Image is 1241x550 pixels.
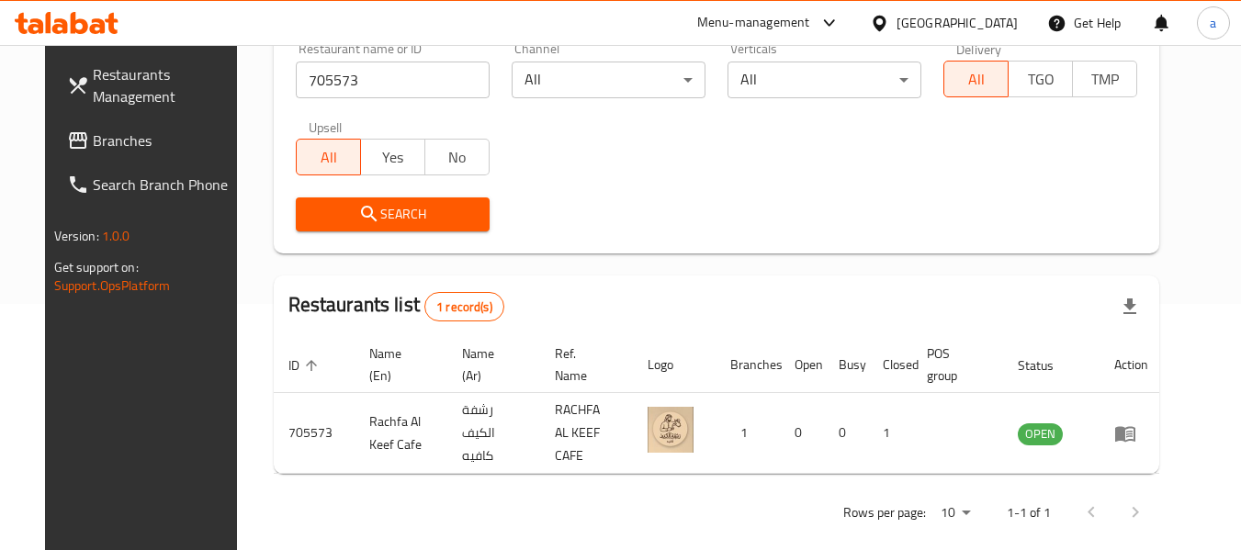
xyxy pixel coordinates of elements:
span: ID [288,354,323,376]
div: All [728,62,921,98]
span: TMP [1080,66,1130,93]
a: Restaurants Management [52,52,253,118]
a: Search Branch Phone [52,163,253,207]
span: a [1210,13,1216,33]
div: Total records count [424,292,504,321]
th: Action [1100,337,1163,393]
span: OPEN [1018,423,1063,444]
div: OPEN [1018,423,1063,445]
label: Upsell [309,120,343,133]
div: Menu-management [697,12,810,34]
span: Ref. Name [555,342,611,387]
span: All [304,144,354,171]
div: Menu [1114,422,1148,444]
td: 1 [716,393,780,474]
div: Rows per page: [933,499,977,527]
td: 1 [868,393,912,474]
p: Rows per page: [843,501,926,524]
span: Yes [368,144,418,171]
span: Version: [54,224,99,248]
button: TGO [1008,61,1073,97]
span: Search [310,203,475,226]
button: All [296,139,361,175]
div: [GEOGRAPHIC_DATA] [897,13,1018,33]
th: Closed [868,337,912,393]
h2: Restaurants list [288,291,504,321]
td: 0 [780,393,824,474]
td: رشفة الكيف كافيه [447,393,540,474]
span: Name (En) [369,342,425,387]
img: Rachfa Al Keef Cafe [648,407,694,453]
td: RACHFA AL KEEF CAFE [540,393,633,474]
th: Logo [633,337,716,393]
span: No [433,144,482,171]
td: 0 [824,393,868,474]
button: TMP [1072,61,1137,97]
th: Busy [824,337,868,393]
span: Branches [93,129,238,152]
th: Branches [716,337,780,393]
span: 1 record(s) [425,298,503,316]
span: 1.0.0 [102,224,130,248]
button: No [424,139,490,175]
button: Yes [360,139,425,175]
a: Support.OpsPlatform [54,274,171,297]
label: Delivery [956,42,1002,55]
span: Search Branch Phone [93,174,238,196]
table: enhanced table [274,337,1163,474]
div: Export file [1108,285,1152,329]
span: Restaurants Management [93,63,238,107]
input: Search for restaurant name or ID.. [296,62,490,98]
span: Status [1018,354,1077,376]
td: Rachfa Al Keef Cafe [355,393,447,474]
button: Search [296,197,490,231]
span: Get support on: [54,255,139,279]
p: 1-1 of 1 [1007,501,1051,524]
a: Branches [52,118,253,163]
span: TGO [1016,66,1066,93]
span: POS group [927,342,981,387]
div: All [512,62,705,98]
span: All [952,66,1001,93]
th: Open [780,337,824,393]
button: All [943,61,1009,97]
td: 705573 [274,393,355,474]
span: Name (Ar) [462,342,518,387]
